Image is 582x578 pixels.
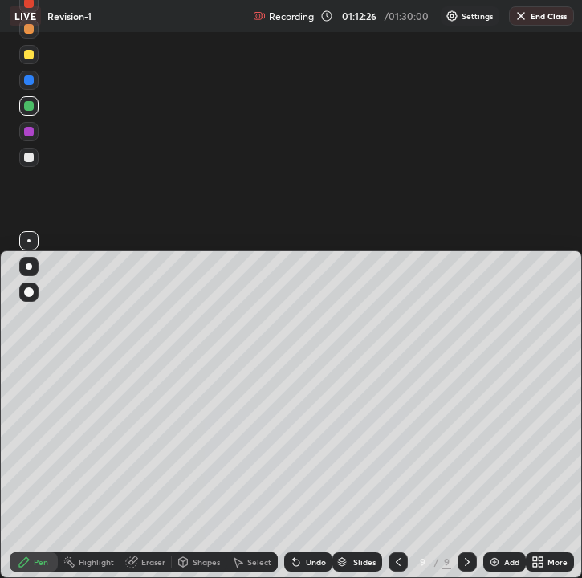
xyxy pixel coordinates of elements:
[547,558,568,566] div: More
[462,12,493,20] p: Settings
[488,556,501,568] img: add-slide-button
[414,557,430,567] div: 9
[14,10,36,22] p: LIVE
[504,558,519,566] div: Add
[253,10,266,22] img: recording.375f2c34.svg
[141,558,165,566] div: Eraser
[509,6,574,26] button: End Class
[306,558,326,566] div: Undo
[79,558,114,566] div: Highlight
[47,10,92,22] p: Revision-1
[34,558,48,566] div: Pen
[353,558,376,566] div: Slides
[446,10,458,22] img: class-settings-icons
[193,558,220,566] div: Shapes
[247,558,271,566] div: Select
[442,555,451,569] div: 9
[269,10,314,22] p: Recording
[515,10,527,22] img: end-class-cross
[433,557,438,567] div: /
